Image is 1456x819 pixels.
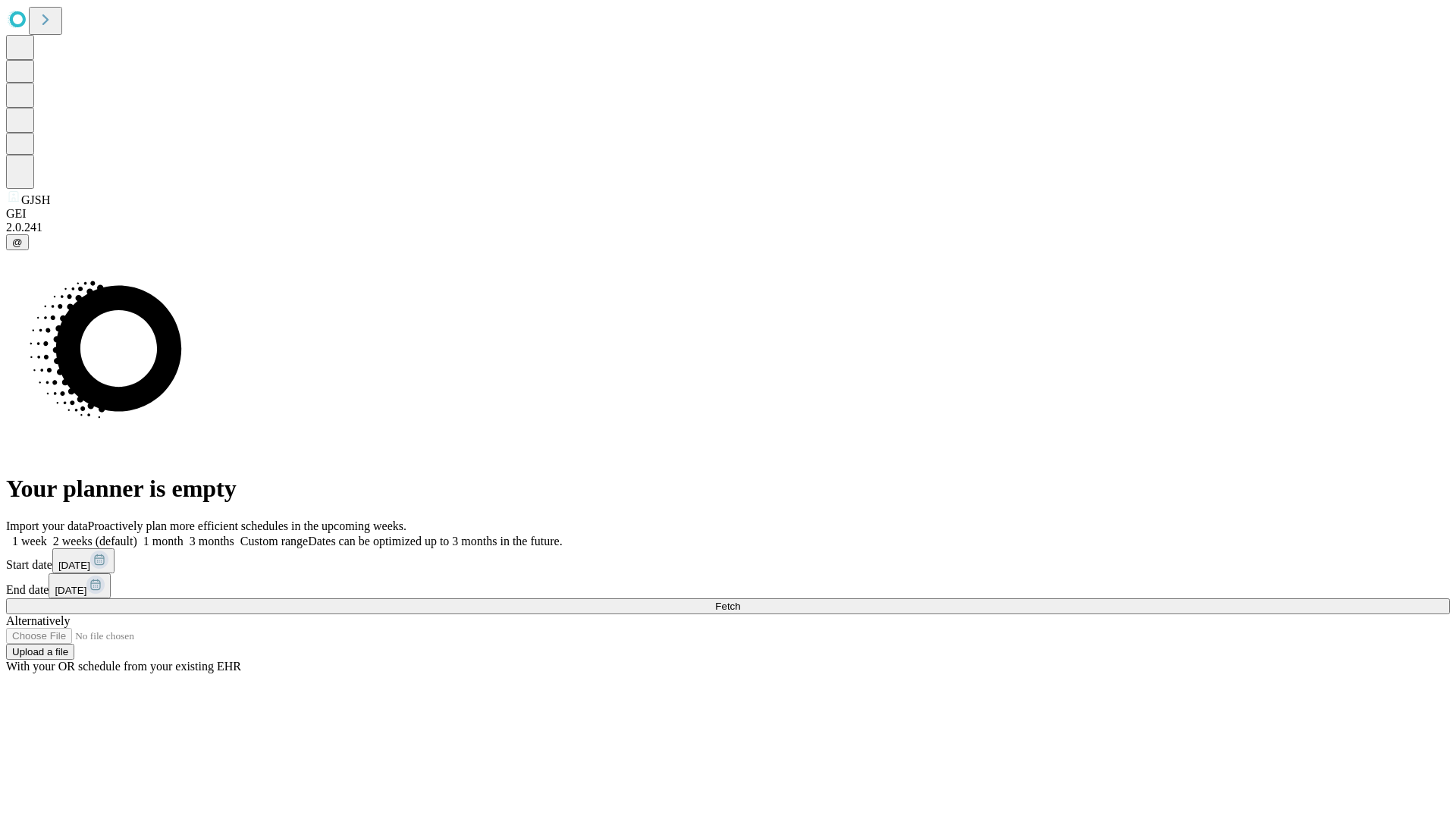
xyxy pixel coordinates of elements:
span: [DATE] [55,585,86,596]
span: [DATE] [58,560,90,571]
button: [DATE] [52,548,115,573]
span: GJSH [21,193,50,206]
button: @ [6,234,29,250]
span: Alternatively [6,614,70,627]
div: 2.0.241 [6,221,1450,234]
button: Fetch [6,598,1450,614]
div: Start date [6,548,1450,573]
span: 3 months [190,535,234,548]
button: [DATE] [49,573,111,598]
span: 1 month [143,535,184,548]
span: Proactively plan more efficient schedules in the upcoming weeks. [88,519,406,532]
span: 2 weeks (default) [53,535,137,548]
span: 1 week [12,535,47,548]
button: Upload a file [6,644,74,660]
span: Dates can be optimized up to 3 months in the future. [308,535,562,548]
span: Import your data [6,519,88,532]
span: Fetch [715,601,740,612]
span: @ [12,237,23,248]
span: Custom range [240,535,308,548]
h1: Your planner is empty [6,475,1450,503]
div: GEI [6,207,1450,221]
div: End date [6,573,1450,598]
span: With your OR schedule from your existing EHR [6,660,241,673]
